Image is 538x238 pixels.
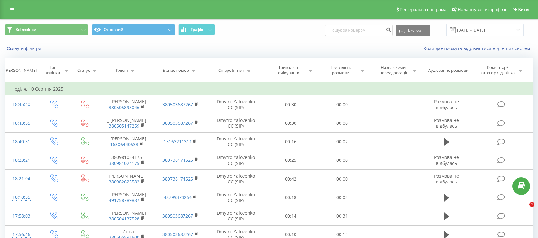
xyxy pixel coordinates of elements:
td: 00:25 [265,151,317,169]
button: Графік [178,24,215,35]
span: Розмова не відбулась [434,117,459,129]
div: 18:21:04 [11,173,32,185]
td: 00:42 [265,170,317,188]
td: 00:00 [316,95,368,114]
td: 00:02 [316,188,368,207]
td: Dmytro Yalovenko CC (SIP) [207,95,265,114]
a: 380982625582 [109,179,139,185]
td: 00:14 [265,207,317,225]
td: 00:00 [316,151,368,169]
a: 380503687267 [162,213,193,219]
button: Основний [92,24,175,35]
div: Аудіозапис розмови [428,68,468,73]
span: Розмова не відбулась [434,173,459,185]
div: 18:18:55 [11,191,32,204]
td: Dmytro Yalovenko CC (SIP) [207,114,265,132]
div: Тривалість очікування [272,65,306,76]
a: 48799373256 [164,194,192,200]
a: 15163211311 [164,138,192,145]
div: 18:23:21 [11,154,32,167]
a: 380981024175 [109,160,139,166]
a: 380505898046 [109,104,139,110]
a: 380505147259 [109,123,139,129]
td: 00:18 [265,188,317,207]
button: Всі дзвінки [5,24,88,35]
span: 1 [529,202,534,207]
td: Dmytro Yalovenko CC (SIP) [207,188,265,207]
td: 00:30 [265,95,317,114]
div: 18:40:51 [11,136,32,148]
td: Dmytro Yalovenko CC (SIP) [207,170,265,188]
a: Коли дані можуть відрізнятися вiд інших систем [423,45,533,51]
a: 16306440633 [110,141,138,147]
div: 18:45:40 [11,98,32,111]
td: _ [PERSON_NAME] [100,207,153,225]
div: 18:43:55 [11,117,32,130]
span: Всі дзвінки [15,27,36,32]
div: Тип дзвінка [44,65,62,76]
span: Реферальна програма [400,7,447,12]
iframe: Intercom live chat [516,202,532,217]
div: Співробітник [218,68,244,73]
div: Бізнес номер [163,68,189,73]
td: 00:31 [316,207,368,225]
span: Вихід [518,7,529,12]
td: _ [PERSON_NAME] [100,188,153,207]
span: Налаштування профілю [458,7,507,12]
td: Dmytro Yalovenko CC (SIP) [207,151,265,169]
div: Назва схеми переадресації [376,65,410,76]
div: 17:58:03 [11,210,32,222]
span: Розмова не відбулась [434,99,459,110]
td: 00:02 [316,132,368,151]
td: 00:30 [265,114,317,132]
td: 00:00 [316,114,368,132]
a: 380503687267 [162,120,193,126]
span: Розмова не відбулась [434,154,459,166]
td: 00:00 [316,170,368,188]
div: Коментар/категорія дзвінка [479,65,516,76]
td: Dmytro Yalovenko CC (SIP) [207,207,265,225]
div: Тривалість розмови [324,65,358,76]
div: [PERSON_NAME] [4,68,37,73]
a: 491758789887 [109,197,139,203]
td: _ [PERSON_NAME] [100,95,153,114]
span: Графік [191,27,203,32]
td: 380981024175 [100,151,153,169]
button: Експорт [396,25,430,36]
input: Пошук за номером [325,25,393,36]
td: Dmytro Yalovenko CC (SIP) [207,132,265,151]
div: Статус [77,68,90,73]
td: Неділя, 10 Серпня 2025 [5,83,533,95]
div: Клієнт [116,68,128,73]
a: 380503687267 [162,101,193,108]
td: _ [PERSON_NAME] [100,132,153,151]
button: Скинути фільтри [5,46,44,51]
td: [PERSON_NAME] [100,170,153,188]
a: 380738174525 [162,176,193,182]
td: _ [PERSON_NAME] [100,114,153,132]
a: 380738174525 [162,157,193,163]
a: 380503687267 [162,231,193,237]
td: 00:16 [265,132,317,151]
a: 380504137528 [109,216,139,222]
